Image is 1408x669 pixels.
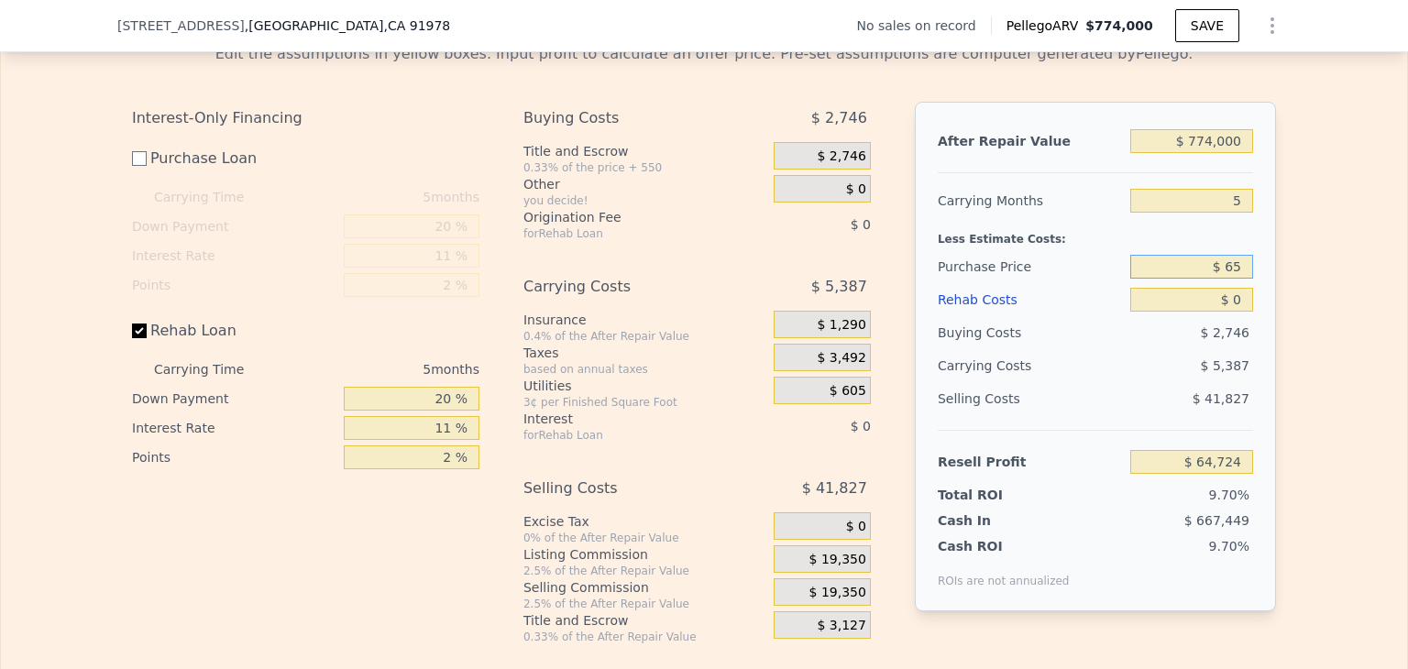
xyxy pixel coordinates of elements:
[523,142,766,160] div: Title and Escrow
[132,151,147,166] input: Purchase Loan
[523,270,728,303] div: Carrying Costs
[1209,488,1249,502] span: 9.70%
[938,250,1123,283] div: Purchase Price
[809,552,866,568] span: $ 19,350
[132,443,336,472] div: Points
[523,410,728,428] div: Interest
[809,585,866,601] span: $ 19,350
[938,125,1123,158] div: After Repair Value
[132,324,147,338] input: Rehab Loan
[1201,325,1249,340] span: $ 2,746
[132,413,336,443] div: Interest Rate
[132,314,336,347] label: Rehab Loan
[117,16,245,35] span: [STREET_ADDRESS]
[523,564,766,578] div: 2.5% of the After Repair Value
[523,578,766,597] div: Selling Commission
[523,512,766,531] div: Excise Tax
[523,428,728,443] div: for Rehab Loan
[523,362,766,377] div: based on annual taxes
[132,102,479,135] div: Interest-Only Financing
[132,270,336,300] div: Points
[154,355,273,384] div: Carrying Time
[938,184,1123,217] div: Carrying Months
[523,545,766,564] div: Listing Commission
[523,531,766,545] div: 0% of the After Repair Value
[523,597,766,611] div: 2.5% of the After Repair Value
[938,382,1123,415] div: Selling Costs
[938,511,1052,530] div: Cash In
[1209,539,1249,554] span: 9.70%
[938,537,1070,555] div: Cash ROI
[245,16,450,35] span: , [GEOGRAPHIC_DATA]
[523,175,766,193] div: Other
[811,102,867,135] span: $ 2,746
[856,16,990,35] div: No sales on record
[817,317,865,334] span: $ 1,290
[132,212,336,241] div: Down Payment
[802,472,867,505] span: $ 41,827
[523,630,766,644] div: 0.33% of the After Repair Value
[132,142,336,175] label: Purchase Loan
[1254,7,1291,44] button: Show Options
[851,419,871,433] span: $ 0
[811,270,867,303] span: $ 5,387
[523,311,766,329] div: Insurance
[817,618,865,634] span: $ 3,127
[846,181,866,198] span: $ 0
[1006,16,1086,35] span: Pellego ARV
[938,316,1123,349] div: Buying Costs
[851,217,871,232] span: $ 0
[132,43,1276,65] div: Edit the assumptions in yellow boxes. Input profit to calculate an offer price. Pre-set assumptio...
[523,344,766,362] div: Taxes
[938,217,1253,250] div: Less Estimate Costs:
[1193,391,1249,406] span: $ 41,827
[523,160,766,175] div: 0.33% of the price + 550
[1184,513,1249,528] span: $ 667,449
[523,208,728,226] div: Origination Fee
[1201,358,1249,373] span: $ 5,387
[523,329,766,344] div: 0.4% of the After Repair Value
[523,472,728,505] div: Selling Costs
[132,384,336,413] div: Down Payment
[132,241,336,270] div: Interest Rate
[523,226,728,241] div: for Rehab Loan
[523,193,766,208] div: you decide!
[280,355,479,384] div: 5 months
[154,182,273,212] div: Carrying Time
[1175,9,1239,42] button: SAVE
[523,395,766,410] div: 3¢ per Finished Square Foot
[938,486,1052,504] div: Total ROI
[523,102,728,135] div: Buying Costs
[280,182,479,212] div: 5 months
[523,611,766,630] div: Title and Escrow
[938,445,1123,478] div: Resell Profit
[383,18,450,33] span: , CA 91978
[938,283,1123,316] div: Rehab Costs
[846,519,866,535] span: $ 0
[830,383,866,400] span: $ 605
[1085,18,1153,33] span: $774,000
[938,349,1052,382] div: Carrying Costs
[938,555,1070,588] div: ROIs are not annualized
[817,148,865,165] span: $ 2,746
[523,377,766,395] div: Utilities
[817,350,865,367] span: $ 3,492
